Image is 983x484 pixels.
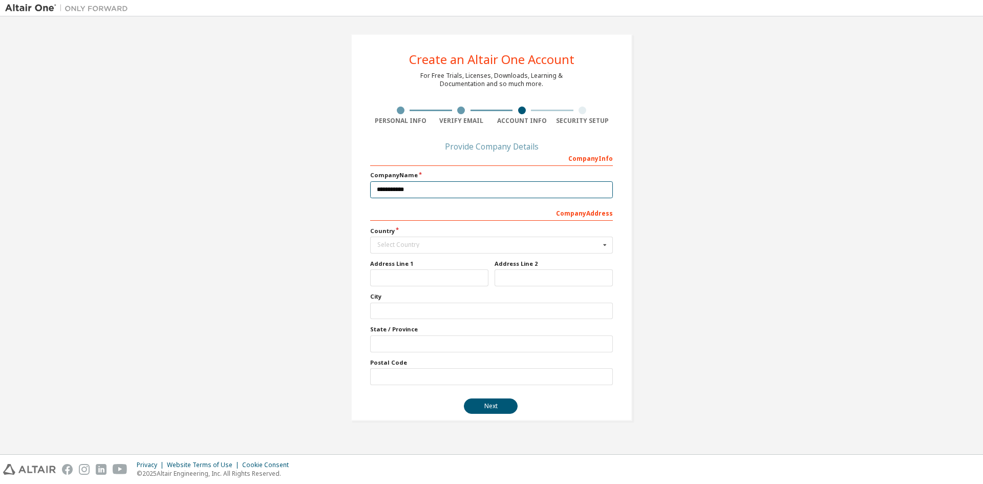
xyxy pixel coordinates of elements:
[495,260,613,268] label: Address Line 2
[552,117,613,125] div: Security Setup
[464,398,518,414] button: Next
[370,227,613,235] label: Country
[431,117,492,125] div: Verify Email
[113,464,127,475] img: youtube.svg
[242,461,295,469] div: Cookie Consent
[370,325,613,333] label: State / Province
[377,242,600,248] div: Select Country
[370,143,613,150] div: Provide Company Details
[420,72,563,88] div: For Free Trials, Licenses, Downloads, Learning & Documentation and so much more.
[370,117,431,125] div: Personal Info
[370,260,488,268] label: Address Line 1
[491,117,552,125] div: Account Info
[370,150,613,166] div: Company Info
[370,292,613,301] label: City
[79,464,90,475] img: instagram.svg
[137,469,295,478] p: © 2025 Altair Engineering, Inc. All Rights Reserved.
[370,171,613,179] label: Company Name
[62,464,73,475] img: facebook.svg
[370,204,613,221] div: Company Address
[96,464,106,475] img: linkedin.svg
[167,461,242,469] div: Website Terms of Use
[5,3,133,13] img: Altair One
[370,359,613,367] label: Postal Code
[3,464,56,475] img: altair_logo.svg
[137,461,167,469] div: Privacy
[409,53,574,66] div: Create an Altair One Account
